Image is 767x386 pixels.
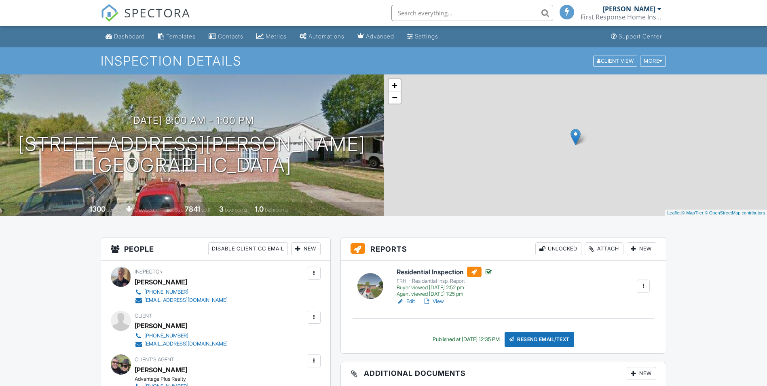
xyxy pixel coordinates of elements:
span: sq.ft. [201,207,211,213]
div: Client View [593,55,637,66]
span: Lot Size [167,207,184,213]
h3: Additional Documents [341,362,666,385]
div: | [665,210,767,216]
div: Automations [308,33,344,40]
a: Metrics [253,29,290,44]
div: [PHONE_NUMBER] [144,289,188,295]
div: [PERSON_NAME] [135,320,187,332]
a: Edit [397,297,415,305]
a: © OpenStreetMap contributors [705,210,765,215]
a: View [423,297,444,305]
a: Residential Inspection FRHI - Residential Insp. Report Buyer viewed [DATE] 2:52 pm Agent viewed [... [397,267,493,297]
div: FRHI - Residential Insp. Report [397,278,493,284]
span: Client [135,313,152,319]
span: sq. ft. [107,207,118,213]
div: [EMAIL_ADDRESS][DOMAIN_NAME] [144,341,228,347]
span: Inspector [135,269,163,275]
div: Support Center [619,33,662,40]
a: Support Center [608,29,665,44]
a: Automations (Basic) [296,29,348,44]
span: SPECTORA [124,4,190,21]
h1: [STREET_ADDRESS][PERSON_NAME] [GEOGRAPHIC_DATA] [18,134,366,176]
div: Buyer viewed [DATE] 2:52 pm [397,284,493,291]
div: Dashboard [114,33,145,40]
span: crawlspace [134,207,159,213]
a: Client View [592,57,639,64]
h6: Residential Inspection [397,267,493,277]
a: Zoom in [389,79,401,91]
a: [PHONE_NUMBER] [135,332,228,340]
div: Contacts [218,33,243,40]
a: Dashboard [102,29,148,44]
span: bedrooms [225,207,247,213]
div: [PHONE_NUMBER] [144,333,188,339]
div: Published at [DATE] 12:35 PM [433,336,500,343]
div: 1.0 [255,205,264,213]
a: [PERSON_NAME] [135,364,187,376]
a: Leaflet [667,210,680,215]
div: Metrics [266,33,287,40]
a: © MapTiler [682,210,704,215]
div: [EMAIL_ADDRESS][DOMAIN_NAME] [144,297,228,303]
a: Settings [404,29,442,44]
h3: People [101,238,330,261]
div: More [640,55,666,66]
div: Templates [166,33,196,40]
div: New [627,367,656,380]
h1: Inspection Details [101,54,667,68]
div: Advantage Plus Realty [135,376,234,382]
div: [PERSON_NAME] [603,5,655,13]
div: Agent viewed [DATE] 1:25 pm [397,291,493,297]
div: First Response Home Inspections [581,13,661,21]
div: New [291,242,321,255]
a: [EMAIL_ADDRESS][DOMAIN_NAME] [135,296,228,304]
div: Disable Client CC Email [208,242,288,255]
a: Advanced [354,29,397,44]
div: 3 [219,205,224,213]
span: Client's Agent [135,356,174,363]
h3: Reports [341,238,666,261]
a: Templates [154,29,199,44]
a: [EMAIL_ADDRESS][DOMAIN_NAME] [135,340,228,348]
a: SPECTORA [101,11,190,28]
div: [PERSON_NAME] [135,276,187,288]
div: Unlocked [535,242,581,255]
input: Search everything... [391,5,553,21]
a: Contacts [205,29,247,44]
div: 1300 [89,205,106,213]
img: The Best Home Inspection Software - Spectora [101,4,118,22]
div: Advanced [366,33,394,40]
span: bathrooms [265,207,288,213]
div: 7841 [185,205,200,213]
div: Attach [585,242,623,255]
div: Resend Email/Text [505,332,574,347]
a: [PHONE_NUMBER] [135,288,228,296]
div: New [627,242,656,255]
h3: [DATE] 8:00 am - 1:00 pm [130,115,254,126]
div: Settings [415,33,438,40]
a: Zoom out [389,91,401,104]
